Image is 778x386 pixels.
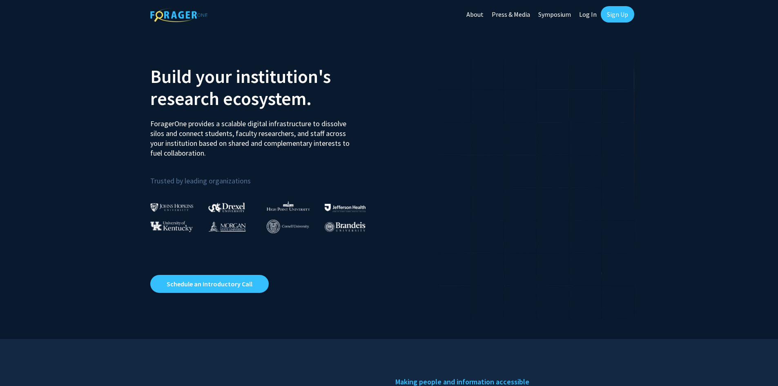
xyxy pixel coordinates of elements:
img: Cornell University [267,220,309,233]
a: Sign Up [601,6,634,22]
img: High Point University [267,201,310,211]
img: Thomas Jefferson University [325,204,366,212]
img: ForagerOne Logo [150,8,207,22]
a: Opens in a new tab [150,275,269,293]
img: Johns Hopkins University [150,203,194,212]
img: University of Kentucky [150,221,193,232]
img: Morgan State University [208,221,246,232]
img: Brandeis University [325,222,366,232]
h2: Build your institution's research ecosystem. [150,65,383,109]
p: Trusted by leading organizations [150,165,383,187]
img: Drexel University [208,203,245,212]
p: ForagerOne provides a scalable digital infrastructure to dissolve silos and connect students, fac... [150,113,355,158]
